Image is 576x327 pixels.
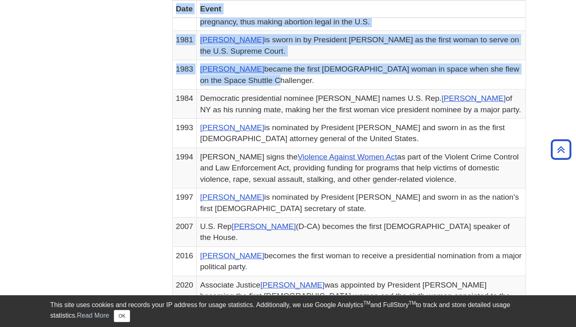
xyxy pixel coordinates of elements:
a: [PERSON_NAME] [200,193,264,201]
div: This site uses cookies and records your IP address for usage statistics. Additionally, we use Goo... [50,300,526,322]
a: Back to Top [548,144,574,155]
td: 1993 [172,119,197,148]
td: became the first [DEMOGRAPHIC_DATA] woman in space when she flew on the Space Shuttle Challenger. [197,60,526,89]
sup: TM [409,300,416,306]
a: [PERSON_NAME] [200,123,264,132]
a: [PERSON_NAME] [260,281,324,289]
td: 1983 [172,60,197,89]
td: is nominated by President [PERSON_NAME] and sworn in as the nation's first [DEMOGRAPHIC_DATA] sec... [197,188,526,218]
td: 1994 [172,148,197,188]
td: 2016 [172,246,197,276]
td: Democratic presidential nominee [PERSON_NAME] names U.S. Rep. of NY as his running mate, making h... [197,89,526,119]
td: 1984 [172,89,197,119]
td: is sworn in by President [PERSON_NAME] as the first woman to serve on the U.S. Supreme Court. [197,31,526,60]
td: 1981 [172,31,197,60]
td: Associate Justice was appointed by President [PERSON_NAME] becoming the first [DEMOGRAPHIC_DATA] ... [197,276,526,316]
a: [PERSON_NAME] [200,35,264,44]
a: Read More [77,312,109,319]
a: [PERSON_NAME] [232,222,296,231]
td: 2007 [172,217,197,246]
td: is nominated by President [PERSON_NAME] and sworn in as the first [DEMOGRAPHIC_DATA] attorney gen... [197,119,526,148]
td: [PERSON_NAME] signs the as part of the Violent Crime Control and Law Enforcement Act, providing f... [197,148,526,188]
a: [PERSON_NAME] [441,94,506,102]
button: Close [114,310,130,322]
a: [PERSON_NAME] [200,65,264,73]
a: Violence Against Women Act [298,153,397,161]
td: 2020 [172,276,197,316]
sup: TM [363,300,370,306]
td: becomes the first woman to receive a presidential nomination from a major political party. [197,246,526,276]
td: 1997 [172,188,197,218]
a: [PERSON_NAME] [200,251,264,260]
td: U.S. Rep (D-CA) becomes the first [DEMOGRAPHIC_DATA] speaker of the House. [197,217,526,246]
